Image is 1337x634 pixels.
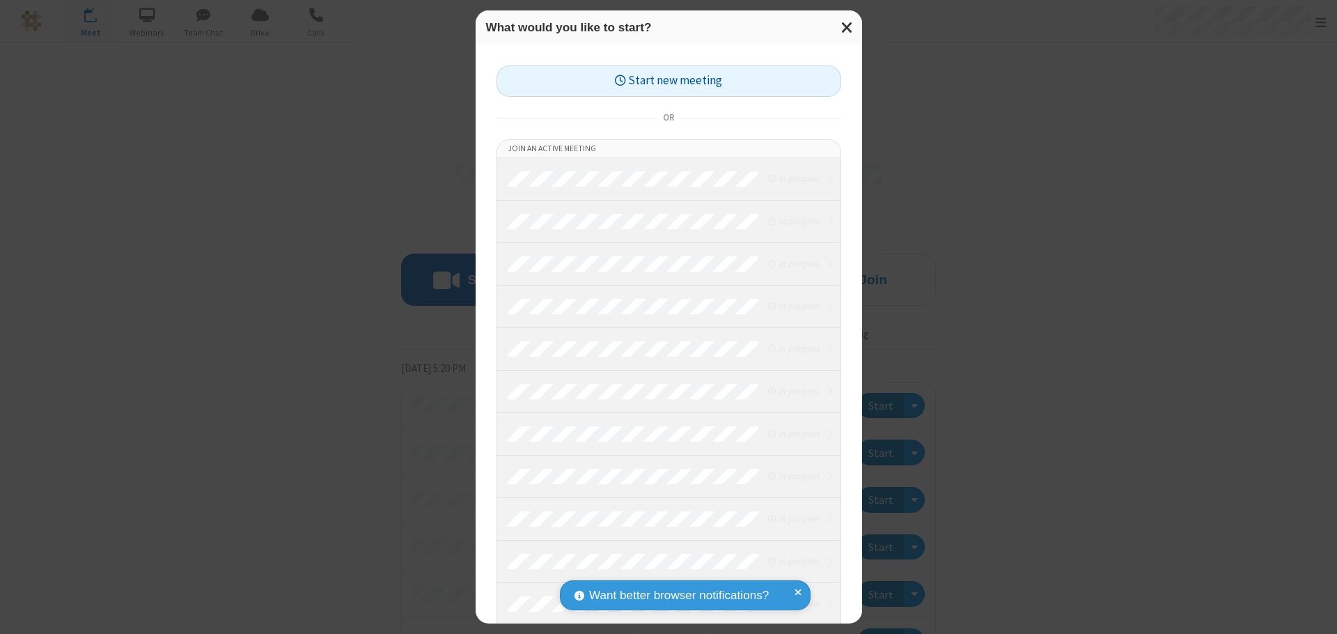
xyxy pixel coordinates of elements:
em: in progress [768,172,819,185]
em: in progress [768,215,819,228]
span: Want better browser notifications? [589,587,769,605]
em: in progress [768,470,819,483]
span: or [657,108,680,127]
em: in progress [768,257,819,270]
em: in progress [768,555,819,568]
button: Close modal [833,10,862,45]
em: in progress [768,512,819,525]
em: in progress [768,427,819,440]
em: in progress [768,300,819,313]
em: in progress [768,385,819,398]
h3: What would you like to start? [486,21,852,34]
button: Start new meeting [497,65,841,97]
em: in progress [768,342,819,355]
li: Join an active meeting [497,140,840,158]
